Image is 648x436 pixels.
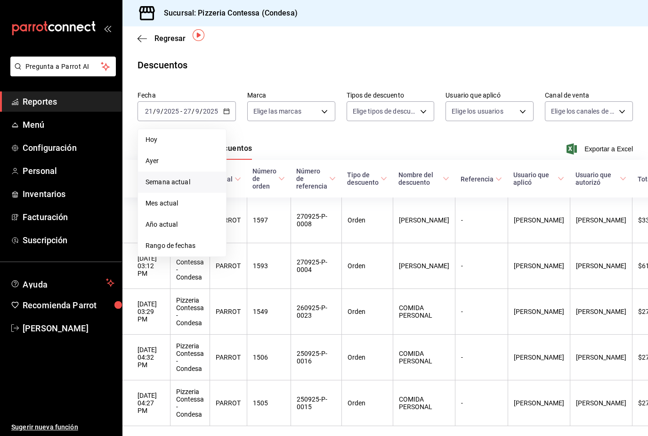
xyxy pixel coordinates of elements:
input: -- [195,107,200,115]
th: [DATE] 04:32 PM [122,335,170,380]
span: / [200,107,202,115]
th: - [455,335,508,380]
th: [PERSON_NAME] [570,197,632,243]
th: 1593 [247,243,291,289]
th: [PERSON_NAME] [570,380,632,426]
th: - [455,380,508,426]
th: [DATE] 05:57 PM [122,197,170,243]
span: Usuario que autorizó [575,171,626,186]
th: 270925-P-0004 [291,243,341,289]
input: ---- [163,107,179,115]
span: Configuración [23,141,114,154]
span: Elige tipos de descuento [353,107,417,116]
th: - [455,197,508,243]
span: [PERSON_NAME] [23,322,114,335]
th: [PERSON_NAME] [508,197,570,243]
span: Elige los canales de venta [551,107,616,116]
th: [PERSON_NAME] [570,243,632,289]
th: COMIDA PERSONAL [393,380,455,426]
th: Pizzeria Contessa - Condesa [170,243,210,289]
th: [DATE] 03:29 PM [122,289,170,335]
input: -- [183,107,192,115]
th: [DATE] 04:27 PM [122,380,170,426]
span: / [192,107,194,115]
th: Pizzeria Contessa - Condesa [170,289,210,335]
th: [PERSON_NAME] [508,335,570,380]
th: - [455,243,508,289]
span: Pregunta a Parrot AI [25,62,101,72]
span: Año actual [146,220,219,230]
th: [PERSON_NAME] [570,289,632,335]
span: Nombre del descuento [398,171,449,186]
span: Facturación [23,211,114,223]
span: / [161,107,163,115]
span: - [180,107,182,115]
span: Ayer [146,156,219,166]
th: 250925-P-0016 [291,335,341,380]
th: - [455,289,508,335]
th: Orden [341,289,393,335]
th: PARROT [210,289,247,335]
label: Fecha [138,92,236,99]
th: PARROT [210,380,247,426]
button: Exportar a Excel [568,143,633,155]
span: Reportes [23,95,114,108]
th: [PERSON_NAME] [393,197,455,243]
button: Regresar [138,34,186,43]
button: Pregunta a Parrot AI [10,57,116,76]
span: Menú [23,118,114,131]
span: Sugerir nueva función [11,422,114,432]
span: Personal [23,165,114,177]
a: Pregunta a Parrot AI [7,68,116,78]
span: Canal [215,175,241,183]
th: Orden [341,335,393,380]
input: ---- [202,107,219,115]
span: Regresar [154,34,186,43]
th: [PERSON_NAME] [570,335,632,380]
th: 270925-P-0008 [291,197,341,243]
th: Orden [341,243,393,289]
th: PARROT [210,243,247,289]
span: Elige los usuarios [452,107,503,116]
span: Número de orden [252,167,285,190]
th: [PERSON_NAME] [508,243,570,289]
input: -- [156,107,161,115]
input: -- [145,107,153,115]
span: Número de referencia [296,167,336,190]
th: 1506 [247,335,291,380]
span: / [153,107,156,115]
label: Usuario que aplicó [445,92,534,99]
label: Canal de venta [545,92,633,99]
th: 1505 [247,380,291,426]
th: [PERSON_NAME] [508,289,570,335]
th: COMIDA PERSONAL [393,289,455,335]
h3: Sucursal: Pizzeria Contessa (Condesa) [156,8,298,19]
th: Pizzeria Contessa - Condesa [170,380,210,426]
span: Inventarios [23,188,114,200]
th: [PERSON_NAME] [393,243,455,289]
th: 260925-P-0023 [291,289,341,335]
span: Rango de fechas [146,241,219,251]
button: open_drawer_menu [104,25,111,32]
th: COMIDA PERSONAL [393,335,455,380]
img: Tooltip marker [193,29,204,41]
span: Tipo de descuento [347,171,387,186]
th: PARROT [210,197,247,243]
th: PARROT [210,335,247,380]
th: 1597 [247,197,291,243]
th: [DATE] 03:12 PM [122,243,170,289]
span: Semana actual [146,177,219,187]
span: Referencia [461,175,502,183]
span: Mes actual [146,198,219,208]
th: Orden [341,380,393,426]
span: Ayuda [23,277,102,288]
th: [PERSON_NAME] [508,380,570,426]
span: Usuario que aplicó [513,171,564,186]
th: 1549 [247,289,291,335]
span: Elige las marcas [253,107,301,116]
th: Orden [341,197,393,243]
span: Suscripción [23,234,114,247]
span: Hoy [146,135,219,145]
